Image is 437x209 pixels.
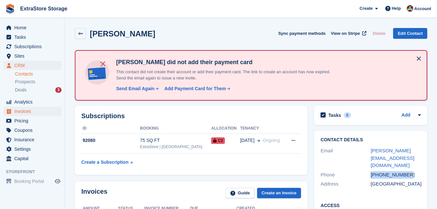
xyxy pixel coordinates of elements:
[81,123,140,134] th: ID
[14,177,53,186] span: Booking Portal
[321,180,371,188] div: Address
[81,156,133,168] a: Create a Subscription
[321,171,371,179] div: Phone
[140,123,211,134] th: Booking
[3,154,61,163] a: menu
[14,51,53,61] span: Sites
[140,137,211,144] div: 75 SQ FT
[3,61,61,70] a: menu
[5,4,15,14] img: stora-icon-8386f47178a22dfd0bd8f6a31ec36ba5ce8667c1dd55bd0f319d3a0aa187defe.svg
[3,135,61,144] a: menu
[15,71,61,77] a: Contacts
[414,6,431,12] span: Account
[321,202,421,208] h2: Access
[321,137,421,143] h2: Contact Details
[263,138,280,143] span: Ongoing
[81,159,129,166] div: Create a Subscription
[54,177,61,185] a: Preview store
[3,23,61,32] a: menu
[257,188,301,199] a: Create an Invoice
[55,87,61,93] div: 3
[370,28,388,39] button: Delete
[211,123,240,134] th: Allocation
[371,171,421,179] div: [PHONE_NUMBER]
[328,112,341,118] h2: Tasks
[211,137,225,144] span: C2
[14,33,53,42] span: Tasks
[14,23,53,32] span: Home
[14,126,53,135] span: Coupons
[14,97,53,106] span: Analytics
[371,148,414,168] a: [PERSON_NAME][EMAIL_ADDRESS][DOMAIN_NAME]
[164,85,226,92] div: Add Payment Card for Them
[240,123,285,134] th: Tenancy
[371,180,421,188] div: [GEOGRAPHIC_DATA]
[407,5,413,12] img: Chelsea Parker
[3,33,61,42] a: menu
[6,169,65,175] span: Storefront
[15,79,35,85] span: Prospects
[83,59,111,86] img: no-card-linked-e7822e413c904bf8b177c4d89f31251c4716f9871600ec3ca5bfc59e148c83f4.svg
[3,116,61,125] a: menu
[321,147,371,169] div: Email
[3,107,61,116] a: menu
[328,28,368,39] a: View on Stripe
[3,97,61,106] a: menu
[3,177,61,186] a: menu
[90,29,155,38] h2: [PERSON_NAME]
[14,42,53,51] span: Subscriptions
[3,145,61,154] a: menu
[81,188,107,199] h2: Invoices
[162,85,231,92] a: Add Payment Card for Them
[14,135,53,144] span: Insurance
[392,5,401,12] span: Help
[331,30,360,37] span: View on Stripe
[15,78,61,85] a: Prospects
[18,3,70,14] a: ExtraStore Storage
[14,107,53,116] span: Invoices
[278,28,326,39] button: Sync payment methods
[15,87,61,93] a: Deals 3
[14,61,53,70] span: CRM
[3,51,61,61] a: menu
[81,112,301,120] h2: Subscriptions
[114,69,341,81] p: This contact did not create their account or add their payment card. The link to create an accoun...
[81,137,140,144] div: 92080
[240,137,254,144] span: [DATE]
[15,87,27,93] span: Deals
[3,126,61,135] a: menu
[116,85,155,92] div: Send Email Again
[360,5,373,12] span: Create
[14,154,53,163] span: Capital
[226,188,254,199] a: Guide
[14,116,53,125] span: Pricing
[393,28,427,39] a: Edit Contact
[402,112,410,119] a: Add
[14,145,53,154] span: Settings
[114,59,341,66] h4: [PERSON_NAME] did not add their payment card
[3,42,61,51] a: menu
[344,112,351,118] div: 0
[140,144,211,150] div: ExtraStore | [GEOGRAPHIC_DATA]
